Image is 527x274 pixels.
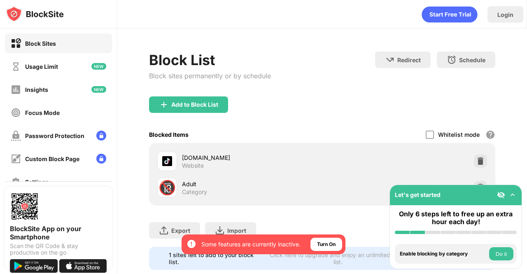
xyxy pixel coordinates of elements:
button: Do it [489,247,513,260]
img: download-on-the-app-store.svg [59,259,107,273]
img: lock-menu.svg [96,154,106,164]
img: settings-off.svg [11,177,21,187]
img: block-on.svg [11,38,21,49]
div: Scan the QR Code & stay productive on the go [10,243,107,256]
div: [DOMAIN_NAME] [182,153,322,162]
div: Export [171,227,190,234]
div: Block Sites [25,40,56,47]
div: Import [227,227,246,234]
div: Insights [25,86,48,93]
div: 🔞 [159,179,176,196]
div: Whitelist mode [438,131,480,138]
div: Login [497,11,513,18]
div: Website [182,162,204,169]
div: Usage Limit [25,63,58,70]
div: Block sites permanently or by schedule [149,72,271,80]
img: new-icon.svg [91,63,106,70]
div: Custom Block Page [25,155,79,162]
img: logo-blocksite.svg [6,6,64,22]
div: Only 6 steps left to free up an extra hour each day! [395,210,517,226]
img: favicons [162,156,172,166]
div: Some features are currently inactive. [201,240,301,248]
img: options-page-qr-code.png [10,192,40,221]
div: Settings [25,178,49,185]
div: Enable blocking by category [400,251,487,257]
img: password-protection-off.svg [11,131,21,141]
img: insights-off.svg [11,84,21,95]
div: Add to Block List [171,101,218,108]
img: get-it-on-google-play.svg [10,259,58,273]
div: Turn On [317,240,336,248]
img: omni-setup-toggle.svg [508,191,517,199]
img: focus-off.svg [11,108,21,118]
img: error-circle-white.svg [187,239,196,249]
div: Redirect [397,56,421,63]
div: 1 sites left to add to your block list. [169,251,262,265]
div: BlockSite App on your Smartphone [10,225,107,241]
img: eye-not-visible.svg [497,191,505,199]
img: new-icon.svg [91,86,106,93]
div: Category [182,188,207,196]
div: Block List [149,52,271,68]
div: Schedule [459,56,485,63]
div: Adult [182,180,322,188]
div: Click here to upgrade and enjoy an unlimited block list. [267,251,409,265]
img: time-usage-off.svg [11,61,21,72]
img: customize-block-page-off.svg [11,154,21,164]
div: Password Protection [25,132,84,139]
div: Focus Mode [25,109,60,116]
div: Let's get started [395,191,441,198]
img: lock-menu.svg [96,131,106,141]
div: animation [422,6,478,23]
div: Blocked Items [149,131,189,138]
